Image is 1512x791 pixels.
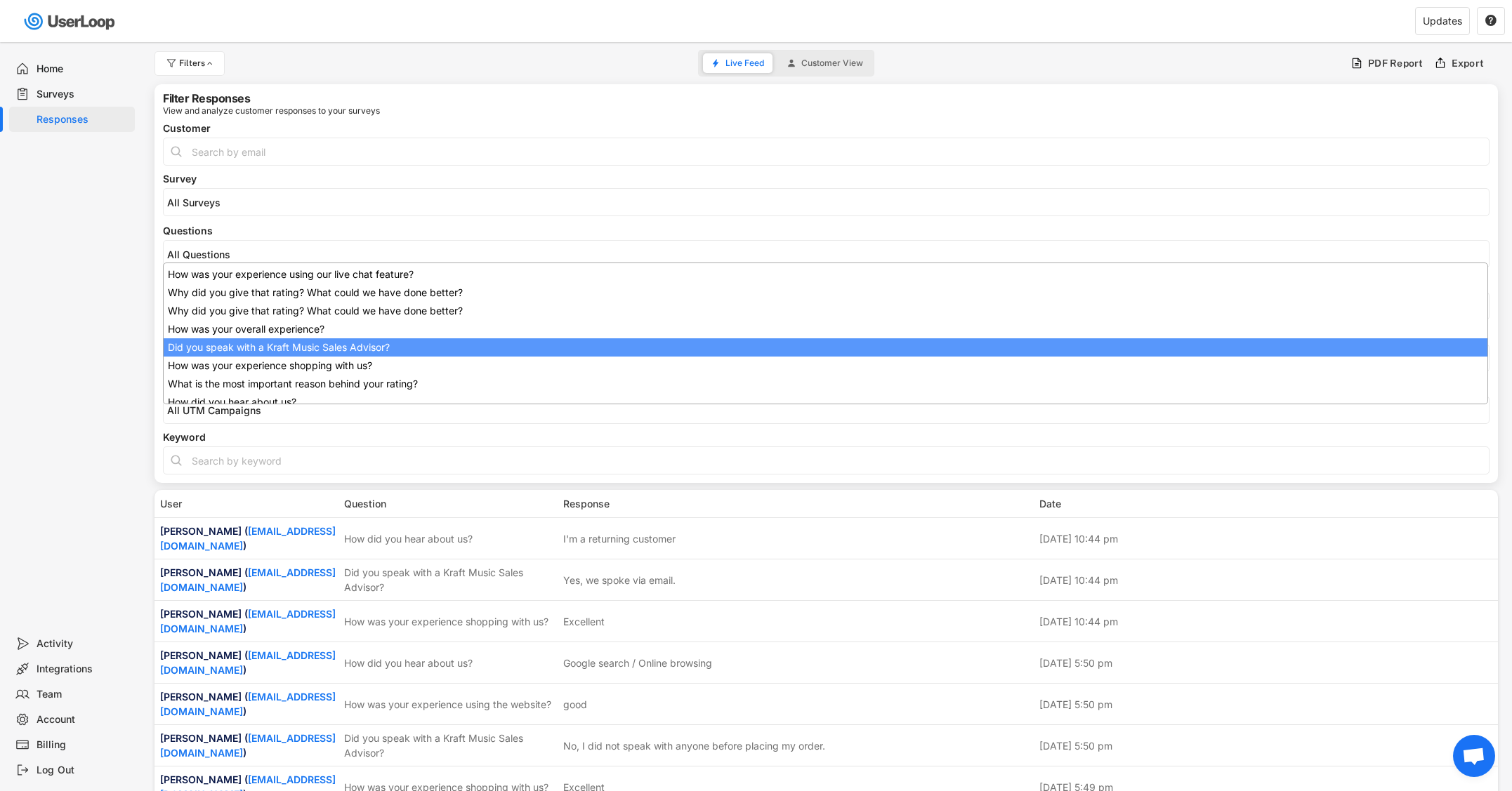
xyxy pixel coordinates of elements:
a: [EMAIL_ADDRESS][DOMAIN_NAME] [160,608,336,634]
div: [PERSON_NAME] ( ) [160,648,336,677]
div: Google search / Online browsing [563,656,712,670]
div: [DATE] 5:50 pm [1039,656,1493,670]
div: Updates [1423,16,1462,26]
div: [PERSON_NAME] ( ) [160,731,336,760]
input: All UTM Campaigns [167,404,1492,416]
a: [EMAIL_ADDRESS][DOMAIN_NAME] [160,566,336,593]
button: Customer View [779,53,872,73]
div: Excellent [563,614,605,629]
li: How was your overall experience? [164,320,1487,338]
div: [DATE] 10:44 pm [1039,531,1493,546]
li: How did you hear about us? [164,393,1487,411]
a: [EMAIL_ADDRESS][DOMAIN_NAME] [160,732,336,759]
div: Response [563,496,1031,511]
a: [EMAIL_ADDRESS][DOMAIN_NAME] [160,691,336,717]
li: What is the most important reason behind your rating? [164,375,1487,393]
button: Live Feed [703,53,773,73]
div: I'm a returning customer [563,531,676,546]
div: Filters [179,59,216,67]
input: All Questions [167,248,1492,260]
div: [DATE] 10:44 pm [1039,614,1493,629]
div: No, I did not speak with anyone before placing my order. [563,738,825,753]
div: Date [1039,496,1493,511]
div: [PERSON_NAME] ( ) [160,565,336,594]
div: Yes, we spoke via email. [563,573,676,587]
div: [DATE] 5:50 pm [1039,697,1493,712]
div: Account [37,713,129,726]
div: [PERSON_NAME] ( ) [160,606,336,636]
div: [PERSON_NAME] ( ) [160,524,336,553]
div: Questions [163,226,1490,236]
div: PDF Report [1368,57,1424,69]
div: Customer [163,124,1490,133]
a: [EMAIL_ADDRESS][DOMAIN_NAME] [160,649,336,676]
div: [DATE] 5:50 pm [1039,738,1493,753]
div: Filter Responses [163,93,250,104]
input: Search by email [163,138,1490,166]
div: Integrations [37,663,129,676]
div: Survey [163,174,1490,184]
span: Live Feed [725,59,764,67]
li: How was your experience shopping with us? [164,357,1487,375]
div: Home [37,62,129,76]
div: Keyword [163,432,1490,442]
li: Why did you give that rating? What could we have done better? [164,302,1487,320]
li: How was your experience using our live chat feature? [164,265,1487,284]
a: [EMAIL_ADDRESS][DOMAIN_NAME] [160,525,336,552]
input: Search by keyword [163,446,1490,474]
a: Open chat [1453,735,1495,777]
div: Log Out [37,764,129,777]
div: How was your experience shopping with us? [344,614,555,629]
div: Billing [37,738,129,752]
li: Did you speak with a Kraft Music Sales Advisor? [164,338,1487,357]
div: Surveys [37,88,129,101]
div: [PERSON_NAME] ( ) [160,689,336,719]
input: All Surveys [167,197,1492,208]
div: Question [344,496,555,511]
div: Responses [37,113,129,126]
img: userloop-logo-01.svg [21,7,120,36]
div: Team [37,688,129,701]
div: View and analyze customer responses to your surveys [163,107,380,115]
div: Did you speak with a Kraft Music Sales Advisor? [344,565,555,594]
li: Why did you give that rating? What could we have done better? [164,284,1487,302]
div: [DATE] 10:44 pm [1039,573,1493,587]
div: How did you hear about us? [344,656,555,670]
button:  [1485,15,1497,27]
div: Did you speak with a Kraft Music Sales Advisor? [344,731,555,760]
span: Customer View [801,59,863,67]
text:  [1485,14,1497,27]
div: good [563,697,587,712]
div: Activity [37,637,129,651]
div: User [160,496,336,511]
div: How was your experience using the website? [344,697,555,712]
div: How did you hear about us? [344,531,555,546]
div: Export [1452,57,1485,69]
